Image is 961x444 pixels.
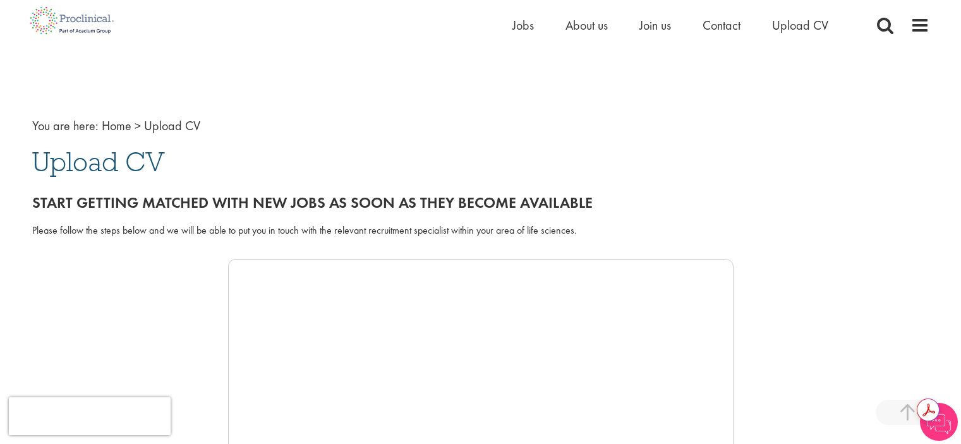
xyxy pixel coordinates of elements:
span: Upload CV [144,117,200,134]
iframe: reCAPTCHA [9,397,171,435]
a: Jobs [512,17,534,33]
a: About us [565,17,608,33]
a: Upload CV [772,17,828,33]
a: breadcrumb link [102,117,131,134]
span: Upload CV [32,145,165,179]
span: > [135,117,141,134]
a: Contact [703,17,740,33]
span: You are here: [32,117,99,134]
img: Chatbot [920,403,958,441]
div: Please follow the steps below and we will be able to put you in touch with the relevant recruitme... [32,224,929,238]
a: Join us [639,17,671,33]
h2: Start getting matched with new jobs as soon as they become available [32,195,929,211]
